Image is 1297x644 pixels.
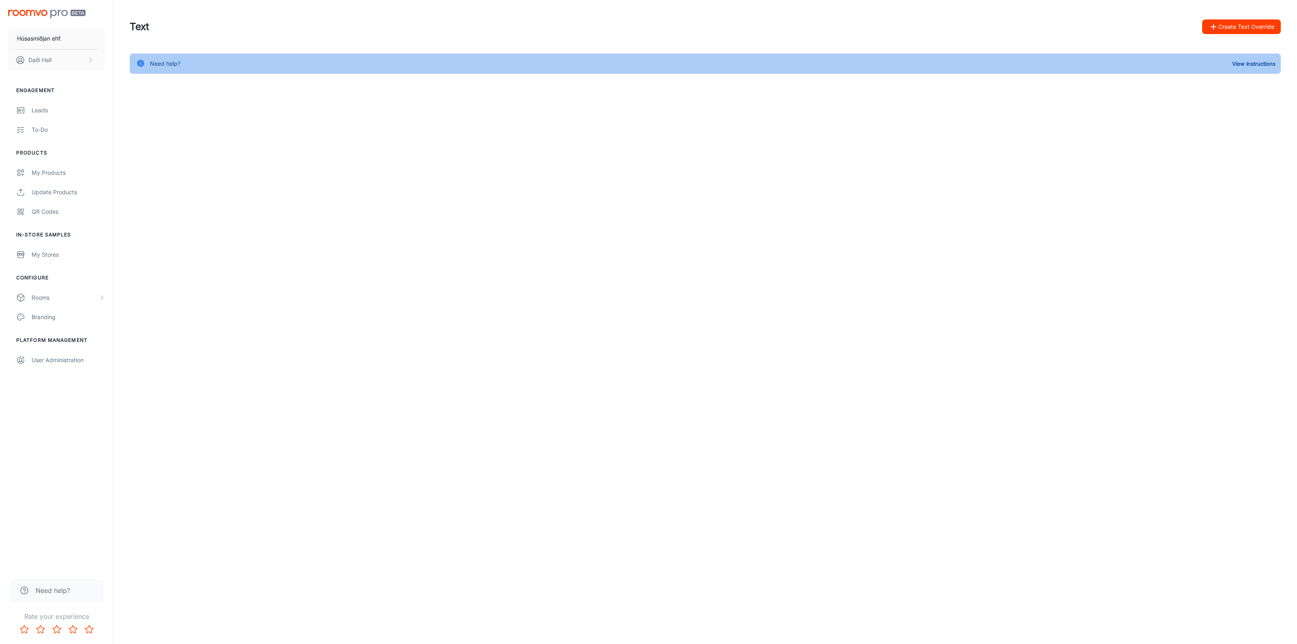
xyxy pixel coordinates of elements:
div: Leads [32,106,105,115]
div: Need help? [150,56,180,71]
button: View Instructions [1230,58,1278,70]
h1: Text [130,19,149,34]
button: Create Text Override [1202,19,1281,34]
img: Roomvo PRO Beta [8,10,86,18]
p: Húsasmiðjan ehf. [17,34,62,43]
p: Daði Hall [28,56,51,64]
button: Húsasmiðjan ehf. [8,28,105,49]
button: Daði Hall [8,49,105,71]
